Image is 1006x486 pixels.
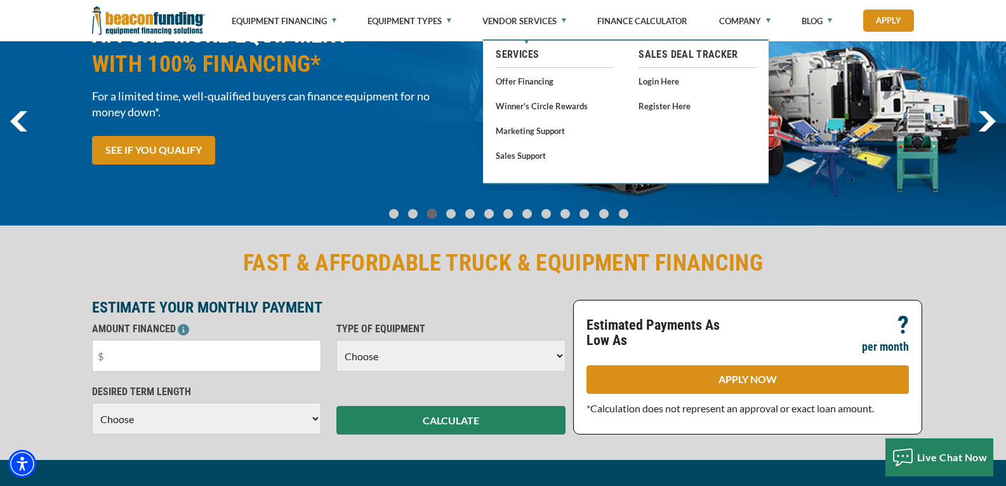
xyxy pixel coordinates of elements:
[92,300,566,315] p: ESTIMATE YOUR MONTHLY PAYMENT
[92,248,915,278] h2: FAST & AFFORDABLE TRUCK & EQUIPMENT FINANCING
[8,450,36,478] div: Accessibility Menu
[92,321,321,337] p: AMOUNT FINANCED
[336,406,566,435] button: CALCULATE
[586,318,740,348] p: Estimated Payments As Low As
[462,208,477,219] a: Go To Slide 4
[639,47,756,62] a: Sales Deal Tracker
[496,147,613,163] a: Sales Support
[496,73,613,89] a: Offer Financing
[557,208,572,219] a: Go To Slide 9
[481,208,496,219] a: Go To Slide 5
[92,20,496,79] h2: AFFORD MORE EQUIPMENT
[917,451,988,463] span: Live Chat Now
[496,98,613,114] a: Winner's Circle Rewards
[92,50,496,79] span: WITH 100% FINANCING*
[443,208,458,219] a: Go To Slide 3
[92,88,496,120] span: For a limited time, well-qualified buyers can finance equipment for no money down*.
[92,136,215,165] a: SEE IF YOU QUALIFY
[596,208,612,219] a: Go To Slide 11
[496,123,613,138] a: Marketing Support
[639,73,756,89] a: Login Here
[978,111,996,132] img: Right Navigator
[885,438,994,476] button: Live Chat Now
[978,111,996,132] a: next
[92,384,321,400] p: DESIRED TERM LENGTH
[10,111,27,132] img: Left Navigator
[586,365,909,394] a: APPLY NOW
[10,111,27,132] a: previous
[405,208,420,219] a: Go To Slide 1
[386,208,401,219] a: Go To Slide 0
[862,339,909,354] p: per month
[576,208,592,219] a: Go To Slide 10
[639,98,756,114] a: Register Here
[92,340,321,372] input: $
[863,10,914,32] a: Apply
[336,321,566,337] p: TYPE OF EQUIPMENT
[424,208,439,219] a: Go To Slide 2
[500,208,515,219] a: Go To Slide 6
[616,208,632,219] a: Go To Slide 12
[897,318,909,333] p: ?
[586,402,874,414] span: *Calculation does not represent an approval or exact loan amount.
[538,208,553,219] a: Go To Slide 8
[496,47,613,62] a: Services
[519,208,534,219] a: Go To Slide 7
